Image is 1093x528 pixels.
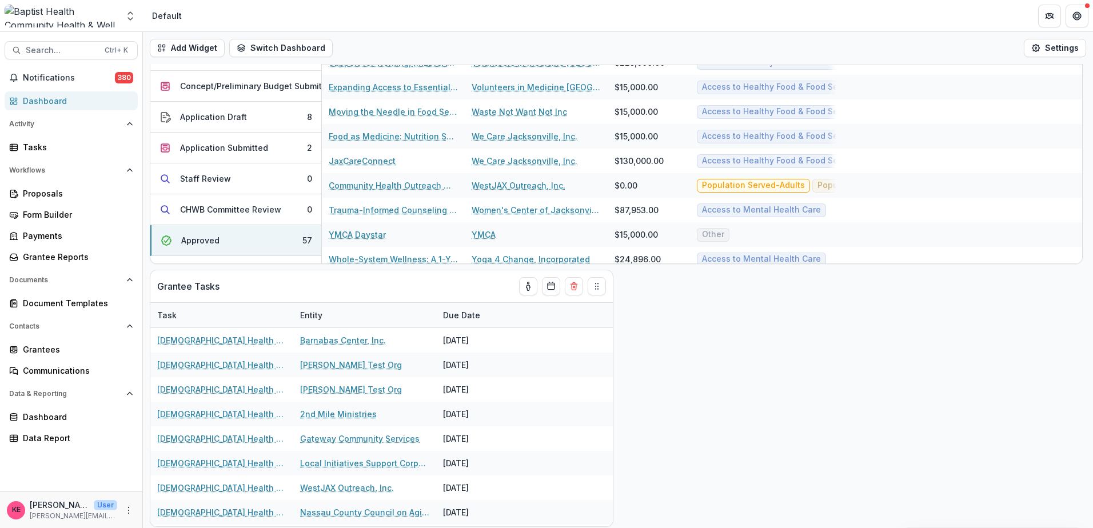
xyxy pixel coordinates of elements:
[329,229,386,241] a: YMCA Daystar
[5,385,138,403] button: Open Data & Reporting
[329,81,458,93] a: Expanding Access to Essential Foods
[472,106,567,118] a: Waste Not Want Not Inc
[615,179,637,191] div: $0.00
[615,106,658,118] div: $15,000.00
[150,39,225,57] button: Add Widget
[293,309,329,321] div: Entity
[180,203,281,215] div: CHWB Committee Review
[436,328,522,353] div: [DATE]
[1038,5,1061,27] button: Partners
[9,322,122,330] span: Contacts
[436,475,522,500] div: [DATE]
[436,303,522,327] div: Due Date
[615,204,659,216] div: $87,953.00
[157,457,286,469] a: [DEMOGRAPHIC_DATA] Health Strategic Investment Impact Report 2
[307,173,312,185] div: 0
[436,426,522,451] div: [DATE]
[329,106,458,118] a: Moving the Needle in Food Security in [GEOGRAPHIC_DATA] and Surrounding Counties
[307,111,312,123] div: 8
[436,309,487,321] div: Due Date
[180,80,335,92] div: Concept/Preliminary Budget Submitted
[122,5,138,27] button: Open entity switcher
[23,187,129,199] div: Proposals
[150,194,321,225] button: CHWB Committee Review0
[472,229,496,241] a: YMCA
[23,209,129,221] div: Form Builder
[472,179,565,191] a: WestJAX Outreach, Inc.
[615,130,658,142] div: $15,000.00
[102,44,130,57] div: Ctrl + K
[5,294,138,313] a: Document Templates
[300,506,429,518] a: Nassau County Council on Aging
[307,203,312,215] div: 0
[5,5,118,27] img: Baptist Health Community Health & Well Being logo
[150,102,321,133] button: Application Draft8
[436,500,522,525] div: [DATE]
[817,181,929,190] span: Population Served-Children
[472,253,590,265] a: Yoga 4 Change, Incorporated
[180,111,247,123] div: Application Draft
[150,163,321,194] button: Staff Review0
[702,107,860,117] span: Access to Healthy Food & Food Security
[150,303,293,327] div: Task
[23,365,129,377] div: Communications
[5,317,138,335] button: Open Contacts
[229,39,333,57] button: Switch Dashboard
[329,179,458,191] a: Community Health Outreach Wheels (CHOW) Time Rides & Family Food Access
[23,73,115,83] span: Notifications
[472,130,577,142] a: We Care Jacksonville, Inc.
[5,429,138,447] a: Data Report
[5,184,138,203] a: Proposals
[150,309,184,321] div: Task
[702,156,860,166] span: Access to Healthy Food & Food Security
[115,72,133,83] span: 380
[30,511,117,521] p: [PERSON_NAME][EMAIL_ADDRESS][DOMAIN_NAME]
[436,353,522,377] div: [DATE]
[702,205,821,215] span: Access to Mental Health Care
[157,433,286,445] a: [DEMOGRAPHIC_DATA] Health Strategic Investment Impact Report 2
[23,411,129,423] div: Dashboard
[150,71,321,102] button: Concept/Preliminary Budget Submitted1
[300,433,420,445] a: Gateway Community Services
[702,230,724,239] span: Other
[23,297,129,309] div: Document Templates
[23,230,129,242] div: Payments
[5,407,138,426] a: Dashboard
[180,142,268,154] div: Application Submitted
[436,451,522,475] div: [DATE]
[12,506,21,514] div: Katie E
[436,402,522,426] div: [DATE]
[302,234,312,246] div: 57
[5,91,138,110] a: Dashboard
[300,383,402,395] a: [PERSON_NAME] Test Org
[542,277,560,295] button: Calendar
[615,229,658,241] div: $15,000.00
[329,155,396,167] a: JaxCareConnect
[9,166,122,174] span: Workflows
[436,377,522,402] div: [DATE]
[702,131,860,141] span: Access to Healthy Food & Food Security
[1066,5,1088,27] button: Get Help
[565,277,583,295] button: Delete card
[23,251,129,263] div: Grantee Reports
[615,81,658,93] div: $15,000.00
[23,343,129,355] div: Grantees
[157,334,286,346] a: [DEMOGRAPHIC_DATA] Health Strategic Investment Impact Report
[329,204,458,216] a: Trauma-Informed Counseling Program Expansion
[5,41,138,59] button: Search...
[5,69,138,87] button: Notifications380
[5,340,138,359] a: Grantees
[329,253,458,265] a: Whole-System Wellness: A 1-Year Pilot to Support [DEMOGRAPHIC_DATA] Medical Center South Staff Th...
[157,482,286,494] a: [DEMOGRAPHIC_DATA] Health Strategic Investment Impact Report 2
[5,247,138,266] a: Grantee Reports
[329,130,458,142] a: Food as Medicine: Nutrition Support During [MEDICAL_DATA] Care and Survivorship
[5,138,138,157] a: Tasks
[150,225,321,256] button: Approved57
[5,205,138,224] a: Form Builder
[122,503,135,517] button: More
[23,141,129,153] div: Tasks
[157,383,286,395] a: [DEMOGRAPHIC_DATA] Health Strategic Investment Impact Report
[9,390,122,398] span: Data & Reporting
[615,253,661,265] div: $24,896.00
[472,204,601,216] a: Women's Center of Jacksonville, Inc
